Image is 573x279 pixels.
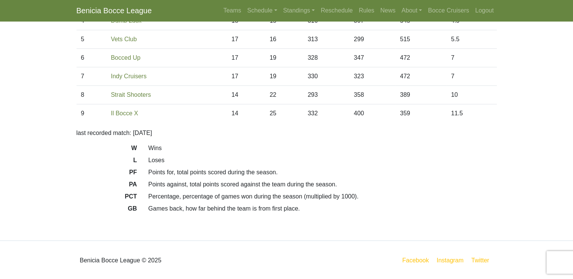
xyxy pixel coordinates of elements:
a: Strait Shooters [111,91,151,98]
td: 400 [349,104,395,123]
td: 11.5 [447,104,497,123]
div: Benicia Bocce League © 2025 [71,247,287,274]
dt: PA [71,180,143,192]
a: Vets Club [111,36,137,42]
td: 17 [227,30,265,49]
td: 347 [349,49,395,67]
td: 5 [77,30,106,49]
td: 19 [265,67,303,86]
a: Facebook [401,256,430,265]
dt: PCT [71,192,143,204]
td: 332 [303,104,349,123]
td: 359 [395,104,447,123]
dt: PF [71,168,143,180]
td: 19 [265,49,303,67]
td: 22 [265,86,303,104]
dd: Points against, total points scored against the team during the season. [143,180,503,189]
dd: Percentage, percentage of games won during the season (multiplied by 1000). [143,192,503,201]
td: 472 [395,67,447,86]
dd: Wins [143,144,503,153]
td: 293 [303,86,349,104]
td: 7 [77,67,106,86]
td: 17 [227,49,265,67]
td: 5.5 [447,30,497,49]
td: 9 [77,104,106,123]
td: 10 [447,86,497,104]
td: 313 [303,30,349,49]
a: News [377,3,398,18]
dt: W [71,144,143,156]
td: 323 [349,67,395,86]
td: 16 [265,30,303,49]
a: Standings [280,3,318,18]
dt: GB [71,204,143,216]
td: 515 [395,30,447,49]
td: 25 [265,104,303,123]
a: Il Bocce X [111,110,138,116]
a: Indy Cruisers [111,73,147,79]
a: Bocced Up [111,54,141,61]
td: 472 [395,49,447,67]
td: 17 [227,67,265,86]
td: 299 [349,30,395,49]
a: About [398,3,425,18]
td: 330 [303,67,349,86]
td: 14 [227,104,265,123]
td: 7 [447,49,497,67]
dt: L [71,156,143,168]
a: Twitter [470,256,495,265]
a: Logout [472,3,497,18]
td: 328 [303,49,349,67]
td: 8 [77,86,106,104]
a: Teams [220,3,244,18]
a: Schedule [244,3,280,18]
dd: Loses [143,156,503,165]
dd: Games back, how far behind the team is from first place. [143,204,503,213]
td: 7 [447,67,497,86]
a: Bocce Cruisers [425,3,472,18]
a: Instagram [435,256,465,265]
a: Rules [356,3,377,18]
a: Benicia Bocce League [77,3,152,18]
td: 6 [77,49,106,67]
p: last recorded match: [DATE] [77,129,497,138]
td: 14 [227,86,265,104]
dd: Points for, total points scored during the season. [143,168,503,177]
a: Reschedule [318,3,356,18]
td: 358 [349,86,395,104]
td: 389 [395,86,447,104]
